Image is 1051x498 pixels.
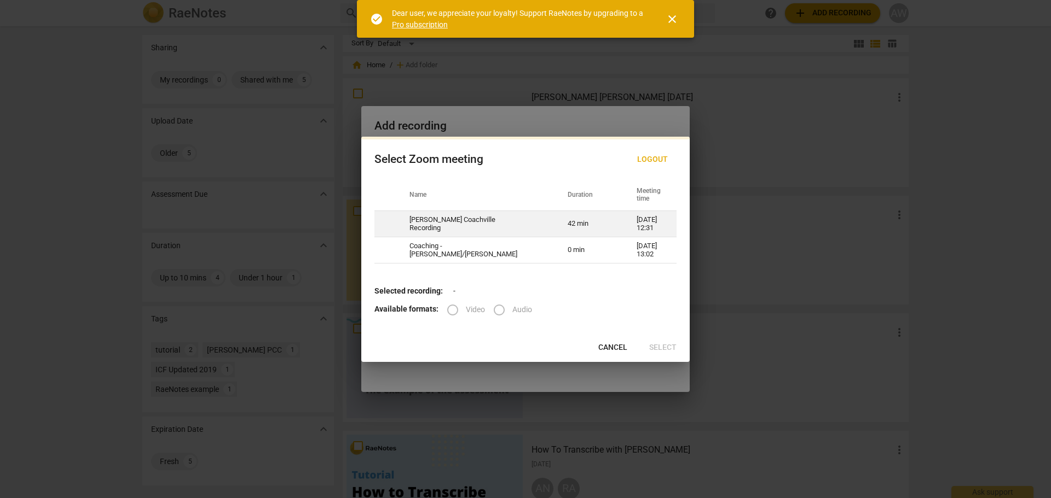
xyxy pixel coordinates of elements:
[555,237,623,263] td: 0 min
[623,180,677,211] th: Meeting time
[396,211,555,237] td: [PERSON_NAME] Coachville Recording
[370,13,383,26] span: check_circle
[623,211,677,237] td: [DATE] 12:31
[512,304,532,315] span: Audio
[555,180,623,211] th: Duration
[374,153,483,166] div: Select Zoom meeting
[374,285,677,297] p: -
[623,237,677,263] td: [DATE] 13:02
[590,338,636,358] button: Cancel
[659,6,685,32] button: Close
[628,150,677,169] button: Logout
[466,304,485,315] span: Video
[396,180,555,211] th: Name
[447,304,541,313] div: File type
[598,342,627,353] span: Cancel
[396,237,555,263] td: Coaching - [PERSON_NAME]/[PERSON_NAME]
[637,154,668,165] span: Logout
[392,8,646,30] div: Dear user, we appreciate your loyalty! Support RaeNotes by upgrading to a
[666,13,679,26] span: close
[555,211,623,237] td: 42 min
[374,304,438,313] b: Available formats:
[392,20,448,29] a: Pro subscription
[374,286,443,295] b: Selected recording:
